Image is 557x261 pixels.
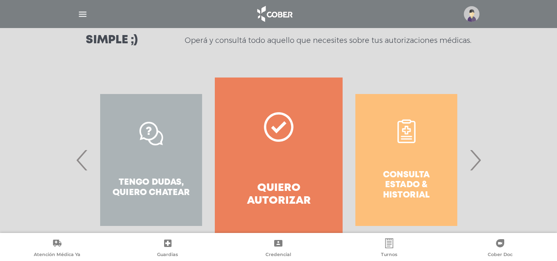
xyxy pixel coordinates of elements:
p: Operá y consultá todo aquello que necesites sobre tus autorizaciones médicas. [185,35,471,45]
img: logo_cober_home-white.png [253,4,296,24]
a: Credencial [223,238,334,259]
span: Cober Doc [488,252,512,259]
h3: Simple ;) [86,35,138,46]
a: Atención Médica Ya [2,238,113,259]
img: Cober_menu-lines-white.svg [78,9,88,19]
a: Quiero autorizar [215,78,342,242]
span: Guardias [157,252,178,259]
a: Turnos [334,238,445,259]
h4: Quiero autorizar [230,182,327,207]
a: Guardias [113,238,223,259]
span: Turnos [381,252,397,259]
span: Next [467,138,483,182]
span: Credencial [266,252,291,259]
img: profile-placeholder.svg [464,6,479,22]
span: Atención Médica Ya [34,252,80,259]
a: Cober Doc [444,238,555,259]
span: Previous [74,138,90,182]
